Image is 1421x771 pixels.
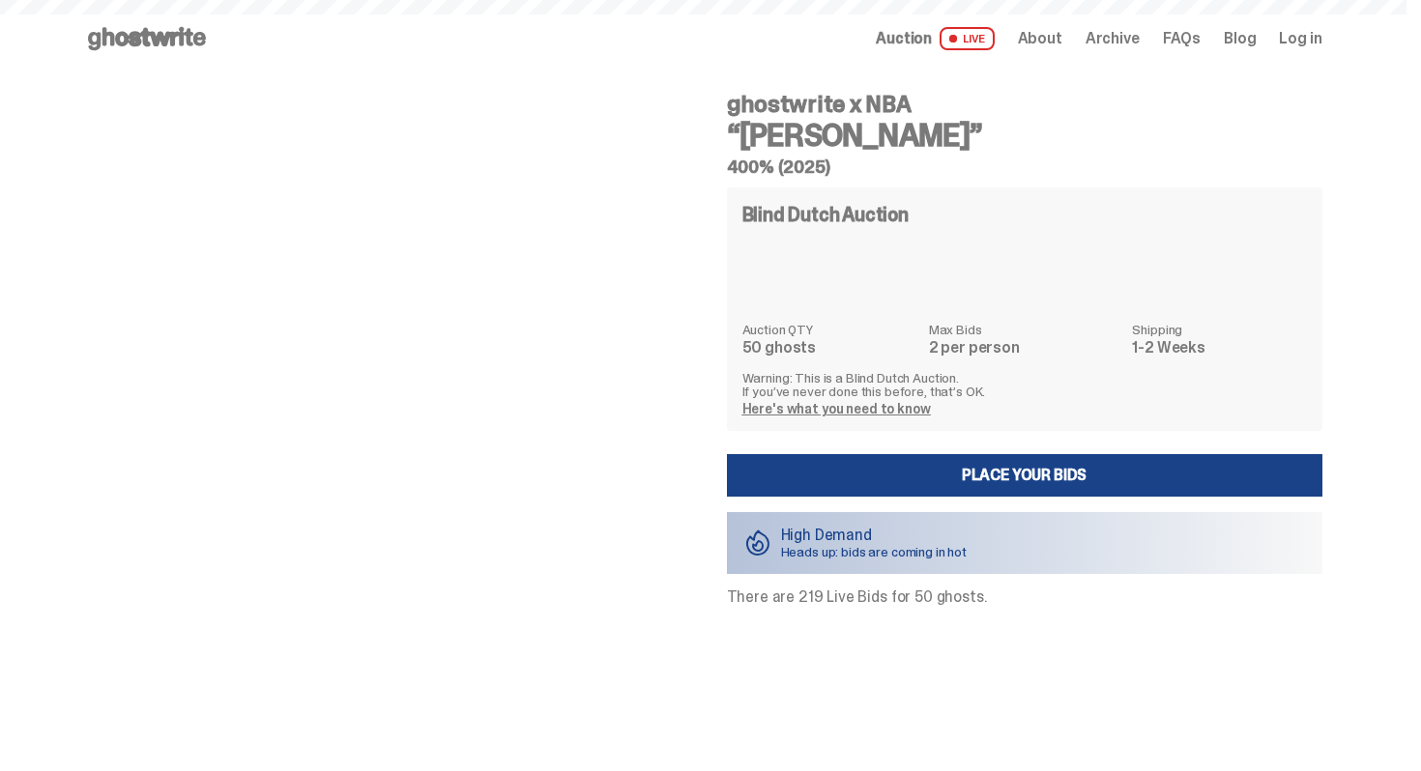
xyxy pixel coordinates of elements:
a: Here's what you need to know [742,400,931,417]
h5: 400% (2025) [727,158,1322,176]
p: Heads up: bids are coming in hot [781,545,968,558]
h3: “[PERSON_NAME]” [727,120,1322,151]
dd: 2 per person [929,340,1121,356]
p: Warning: This is a Blind Dutch Auction. If you’ve never done this before, that’s OK. [742,371,1307,398]
a: Log in [1279,31,1321,46]
p: High Demand [781,528,968,543]
a: Archive [1086,31,1140,46]
a: Auction LIVE [876,27,994,50]
dd: 50 ghosts [742,340,917,356]
h4: ghostwrite x NBA [727,93,1322,116]
dt: Shipping [1132,323,1306,336]
dt: Max Bids [929,323,1121,336]
h4: Blind Dutch Auction [742,205,909,224]
a: Blog [1224,31,1256,46]
a: Place your Bids [727,454,1322,497]
a: FAQs [1163,31,1201,46]
p: There are 219 Live Bids for 50 ghosts. [727,589,1322,605]
dt: Auction QTY [742,323,917,336]
span: Auction [876,31,932,46]
a: About [1018,31,1062,46]
span: LIVE [940,27,995,50]
dd: 1-2 Weeks [1132,340,1306,356]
